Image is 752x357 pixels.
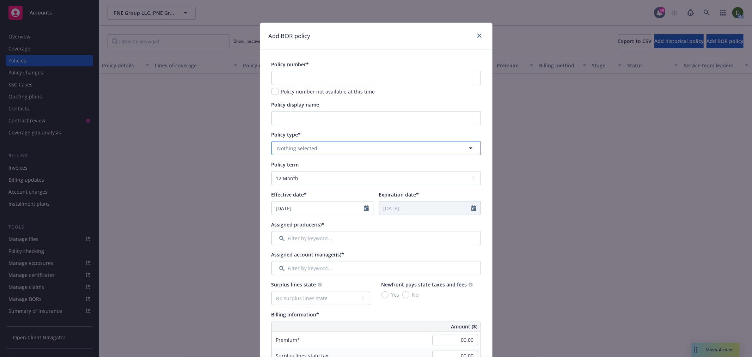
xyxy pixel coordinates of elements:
span: Policy number not available at this time [281,88,375,95]
input: MM/DD/YYYY [379,201,471,215]
svg: Calendar [364,205,369,211]
input: Filter by keyword... [271,261,481,275]
span: Policy display name [271,101,319,108]
input: No [402,291,409,298]
a: close [475,31,484,40]
svg: Calendar [471,205,476,211]
span: Policy type* [271,131,301,138]
input: 0.00 [432,335,478,345]
span: Newfront pays state taxes and fees [381,281,467,288]
input: Filter by keyword... [271,231,481,245]
span: Surplus lines state [271,281,316,288]
span: Policy term [271,161,299,168]
span: Effective date* [271,191,307,198]
span: Policy number* [271,61,309,68]
input: MM/DD/YYYY [272,201,364,215]
span: Amount ($) [451,323,478,330]
span: Assigned account manager(s)* [271,251,344,258]
span: Premium [276,337,300,343]
span: Expiration date* [379,191,419,198]
span: Assigned producer(s)* [271,221,325,228]
span: Billing information* [271,311,319,318]
input: Yes [381,291,389,298]
button: Nothing selected [271,141,481,155]
h1: Add BOR policy [269,31,311,41]
span: Nothing selected [277,145,318,152]
span: No [412,291,419,298]
span: Yes [391,291,399,298]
